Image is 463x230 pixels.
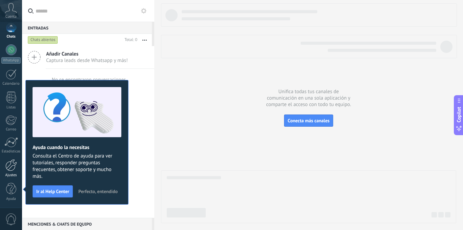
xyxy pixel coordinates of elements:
[33,185,73,197] button: Ir al Help Center
[1,82,21,86] div: Calendario
[284,114,333,127] button: Conecta más canales
[1,127,21,132] div: Correo
[122,37,137,43] div: Total: 0
[5,15,17,19] span: Cuenta
[46,57,128,64] span: Captura leads desde Whatsapp y más!
[456,107,462,122] span: Copilot
[1,35,21,39] div: Chats
[288,118,329,124] span: Conecta más canales
[1,197,21,201] div: Ayuda
[22,22,152,34] div: Entradas
[33,144,121,151] h2: Ayuda cuando la necesitas
[78,189,118,194] span: Perfecto, entendido
[1,173,21,177] div: Ajustes
[36,189,69,194] span: Ir al Help Center
[22,218,152,230] div: Menciones & Chats de equipo
[1,105,21,110] div: Listas
[1,57,21,64] div: WhatsApp
[33,153,121,180] span: Consulta el Centro de ayuda para ver tutoriales, responder preguntas frecuentes, obtener soporte ...
[46,51,128,57] span: Añadir Canales
[52,77,126,83] div: No se encontraron conversaciones
[1,149,21,154] div: Estadísticas
[28,36,58,44] div: Chats abiertos
[75,186,121,196] button: Perfecto, entendido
